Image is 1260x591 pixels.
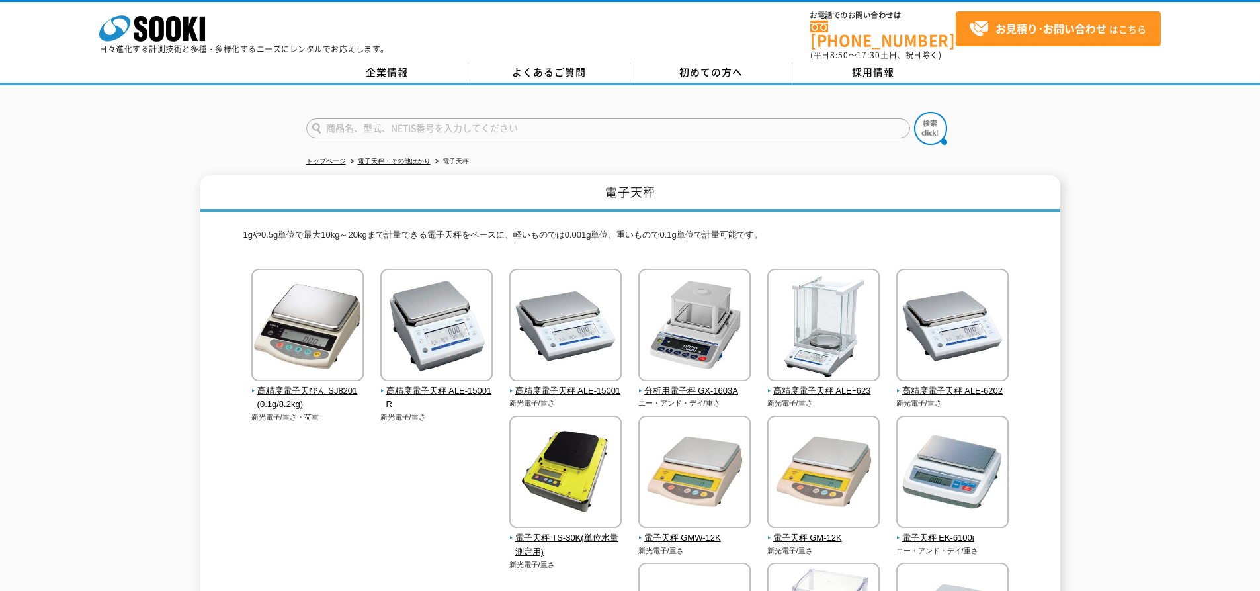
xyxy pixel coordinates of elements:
[200,175,1060,212] h1: 電子天秤
[810,49,941,61] span: (平日 ～ 土日、祝日除く)
[896,416,1009,531] img: 電子天秤 EK-6100i
[509,269,622,385] img: 高精度電子天秤 ALE-15001
[679,65,743,79] span: 初めての方へ
[509,559,622,570] p: 新光電子/重さ
[896,545,1009,557] p: エー・アンド・デイ/重さ
[638,531,751,545] span: 電子天秤 GMW-12K
[306,158,346,165] a: トップページ
[995,21,1107,36] strong: お見積り･お問い合わせ
[767,385,880,398] span: 高精度電子天秤 ALEｰ623
[767,372,880,398] a: 高精度電子天秤 ALEｰ623
[810,11,956,19] span: お電話でのお問い合わせは
[638,519,751,545] a: 電子天秤 GMW-12K
[792,63,954,83] a: 採用情報
[251,269,364,385] img: 高精度電子天びん SJ8201(0.1g/8.2kg)
[380,269,493,385] img: 高精度電子天秤 ALE-15001R
[638,269,751,385] img: 分析用電子秤 GX-1603A
[767,519,880,545] a: 電子天秤 GM-12K
[956,11,1161,46] a: お見積り･お問い合わせはこちら
[896,398,1009,409] p: 新光電子/重さ
[767,269,880,385] img: 高精度電子天秤 ALEｰ623
[638,372,751,398] a: 分析用電子秤 GX-1603A
[509,372,622,398] a: 高精度電子天秤 ALE-15001
[638,385,751,398] span: 分析用電子秤 GX-1603A
[380,412,493,423] p: 新光電子/重さ
[468,63,630,83] a: よくあるご質問
[306,63,468,83] a: 企業情報
[630,63,792,83] a: 初めての方へ
[509,385,622,398] span: 高精度電子天秤 ALE-15001
[857,49,880,61] span: 17:30
[767,531,880,545] span: 電子天秤 GM-12K
[509,531,622,559] span: 電子天秤 TS-30K(単位水量測定用)
[638,398,751,409] p: エー・アンド・デイ/重さ
[251,372,364,412] a: 高精度電子天びん SJ8201(0.1g/8.2kg)
[896,372,1009,398] a: 高精度電子天秤 ALE-6202
[896,269,1009,385] img: 高精度電子天秤 ALE-6202
[767,545,880,557] p: 新光電子/重さ
[509,398,622,409] p: 新光電子/重さ
[767,398,880,409] p: 新光電子/重さ
[251,385,364,412] span: 高精度電子天びん SJ8201(0.1g/8.2kg)
[509,416,622,531] img: 電子天秤 TS-30K(単位水量測定用)
[99,45,389,53] p: 日々進化する計測技術と多種・多様化するニーズにレンタルでお応えします。
[380,385,493,412] span: 高精度電子天秤 ALE-15001R
[896,385,1009,398] span: 高精度電子天秤 ALE-6202
[509,519,622,559] a: 電子天秤 TS-30K(単位水量測定用)
[638,545,751,557] p: 新光電子/重さ
[767,416,880,531] img: 電子天秤 GM-12K
[896,531,1009,545] span: 電子天秤 EK-6100i
[243,228,1017,249] p: 1gや0.5g単位で最大10kg～20kgまで計量できる電子天秤をベースに、軽いものでは0.001g単位、重いもので0.1g単位で計量可能です。
[380,372,493,412] a: 高精度電子天秤 ALE-15001R
[896,519,1009,545] a: 電子天秤 EK-6100i
[433,155,469,169] li: 電子天秤
[830,49,849,61] span: 8:50
[914,112,947,145] img: btn_search.png
[306,118,910,138] input: 商品名、型式、NETIS番号を入力してください
[810,21,956,48] a: [PHONE_NUMBER]
[358,158,431,165] a: 電子天秤・その他はかり
[251,412,364,423] p: 新光電子/重さ・荷重
[638,416,751,531] img: 電子天秤 GMW-12K
[969,19,1146,39] span: はこちら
